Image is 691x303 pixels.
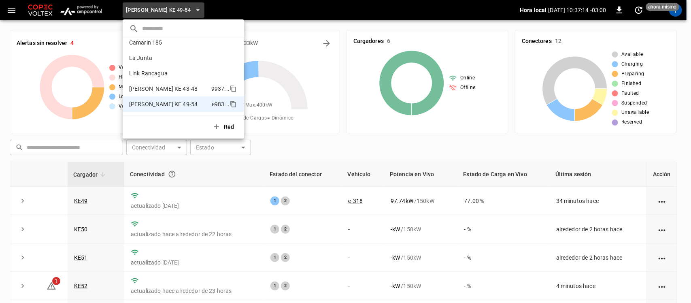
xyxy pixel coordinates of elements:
[229,99,238,109] div: copy
[129,54,209,62] p: La Junta
[208,119,241,135] button: Red
[229,84,238,94] div: copy
[129,85,208,93] p: [PERSON_NAME] KE 43-48
[129,38,208,47] p: Camarin 185
[129,100,208,108] p: [PERSON_NAME] KE 49-54
[129,69,209,77] p: Link Rancagua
